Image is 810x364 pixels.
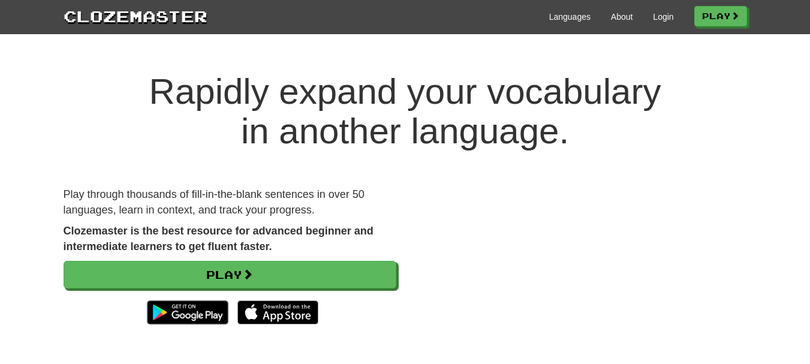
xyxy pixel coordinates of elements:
a: Play [64,261,396,288]
a: Login [653,11,673,23]
a: Languages [549,11,591,23]
img: Get it on Google Play [141,294,234,330]
img: Download_on_the_App_Store_Badge_US-UK_135x40-25178aeef6eb6b83b96f5f2d004eda3bffbb37122de64afbaef7... [237,300,318,324]
a: Clozemaster [64,5,207,27]
p: Play through thousands of fill-in-the-blank sentences in over 50 languages, learn in context, and... [64,187,396,218]
a: Play [694,6,747,26]
a: About [611,11,633,23]
strong: Clozemaster is the best resource for advanced beginner and intermediate learners to get fluent fa... [64,225,374,252]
